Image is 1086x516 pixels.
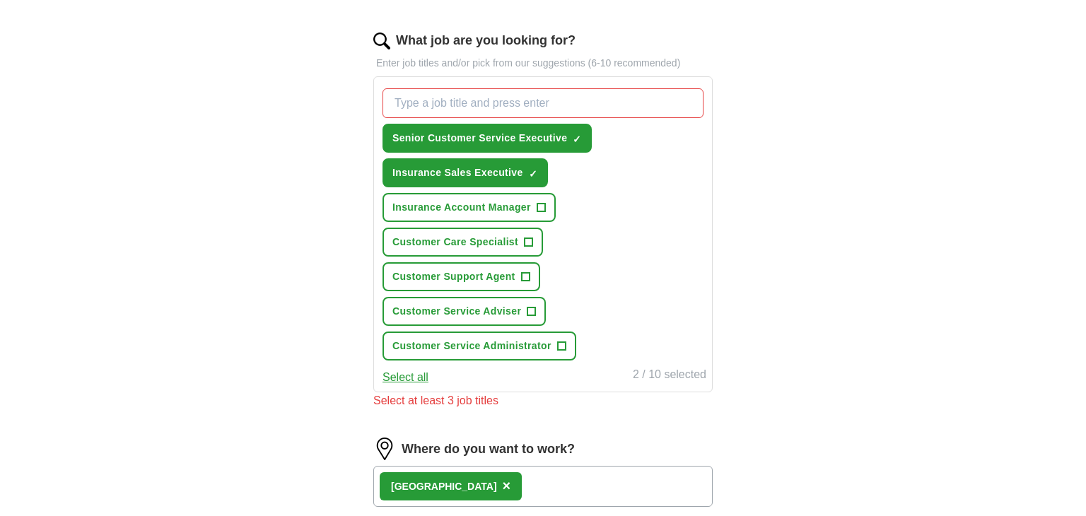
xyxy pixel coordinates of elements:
button: × [503,476,511,497]
button: Customer Support Agent [383,262,540,291]
span: Customer Care Specialist [392,235,518,250]
button: Insurance Account Manager [383,193,556,222]
span: Customer Support Agent [392,269,515,284]
p: Enter job titles and/or pick from our suggestions (6-10 recommended) [373,56,713,71]
button: Customer Service Adviser [383,297,546,326]
span: Insurance Account Manager [392,200,531,215]
button: Customer Service Administrator [383,332,576,360]
button: Insurance Sales Executive✓ [383,158,548,187]
div: Select at least 3 job titles [373,392,713,409]
span: ✓ [573,134,581,145]
span: × [503,478,511,493]
span: Customer Service Administrator [392,339,551,353]
img: search.png [373,33,390,49]
input: Type a job title and press enter [383,88,703,118]
label: What job are you looking for? [396,31,576,50]
label: Where do you want to work? [402,440,575,459]
span: ✓ [529,168,537,180]
button: Select all [383,369,428,386]
span: Insurance Sales Executive [392,165,523,180]
img: location.png [373,438,396,460]
span: Senior Customer Service Executive [392,131,567,146]
div: [GEOGRAPHIC_DATA] [391,479,497,494]
button: Senior Customer Service Executive✓ [383,124,592,153]
div: 2 / 10 selected [633,366,706,386]
button: Customer Care Specialist [383,228,543,257]
span: Customer Service Adviser [392,304,521,319]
